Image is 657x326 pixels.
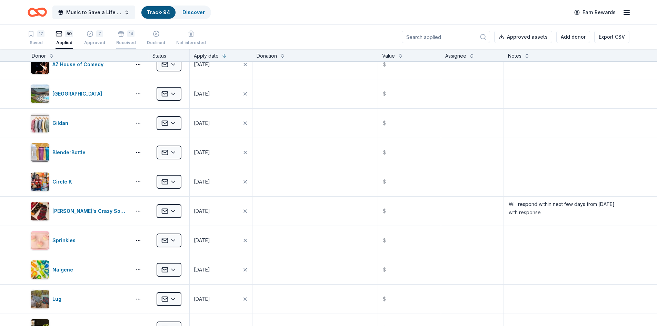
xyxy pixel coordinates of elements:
[52,148,88,157] div: BlenderBottle
[96,30,103,37] div: 7
[28,4,47,20] a: Home
[52,178,75,186] div: Circle K
[30,289,129,309] button: Image for LugLug
[190,79,252,108] button: [DATE]
[445,52,466,60] div: Assignee
[190,167,252,196] button: [DATE]
[194,119,210,127] div: [DATE]
[190,50,252,79] button: [DATE]
[382,52,395,60] div: Value
[30,55,129,74] button: Image for AZ House of ComedyAZ House of Comedy
[190,138,252,167] button: [DATE]
[147,9,170,15] a: Track· 94
[190,109,252,138] button: [DATE]
[30,84,129,103] button: Image for Great Wolf Lodge[GEOGRAPHIC_DATA]
[594,31,629,43] button: Export CSV
[31,231,49,250] img: Image for Sprinkles
[31,290,49,308] img: Image for Lug
[30,143,129,162] button: Image for BlenderBottleBlenderBottle
[32,52,46,60] div: Donor
[190,197,252,226] button: [DATE]
[31,260,49,279] img: Image for Nalgene
[508,52,521,60] div: Notes
[116,40,136,46] div: Received
[176,28,206,49] button: Not interested
[31,143,49,162] img: Image for BlenderBottle
[30,260,129,279] button: Image for NalgeneNalgene
[84,40,105,46] div: Approved
[194,52,219,60] div: Apply date
[52,6,135,19] button: Music to Save a Life Concert
[176,40,206,46] div: Not interested
[28,28,44,49] button: 17Saved
[194,236,210,245] div: [DATE]
[194,295,210,303] div: [DATE]
[84,28,105,49] button: 7Approved
[30,113,129,133] button: Image for GildanGildan
[190,226,252,255] button: [DATE]
[30,231,129,250] button: Image for SprinklesSprinkles
[28,40,44,46] div: Saved
[194,207,210,215] div: [DATE]
[37,30,44,37] div: 17
[257,52,277,60] div: Donation
[52,236,78,245] div: Sprinkles
[31,85,49,103] img: Image for Great Wolf Lodge
[56,40,73,46] div: Applied
[147,28,165,49] button: Declined
[494,31,552,43] button: Approved assets
[505,197,629,225] textarea: Will respond within next few days from [DATE] with response
[148,49,190,61] div: Status
[31,55,49,74] img: Image for AZ House of Comedy
[147,36,165,42] div: Declined
[30,201,129,221] button: Image for John's Crazy Socks[PERSON_NAME]'s Crazy Socks
[66,8,121,17] span: Music to Save a Life Concert
[194,266,210,274] div: [DATE]
[141,6,211,19] button: Track· 94Discover
[52,60,106,69] div: AZ House of Comedy
[30,172,129,191] button: Image for Circle KCircle K
[31,202,49,220] img: Image for John's Crazy Socks
[194,60,210,69] div: [DATE]
[52,266,76,274] div: Nalgene
[31,114,49,132] img: Image for Gildan
[52,207,129,215] div: [PERSON_NAME]'s Crazy Socks
[52,119,71,127] div: Gildan
[402,31,490,43] input: Search applied
[570,6,620,19] a: Earn Rewards
[52,295,64,303] div: Lug
[127,30,135,37] div: 14
[190,255,252,284] button: [DATE]
[116,28,136,49] button: 14Received
[190,285,252,314] button: [DATE]
[194,90,210,98] div: [DATE]
[65,30,73,37] div: 50
[31,172,49,191] img: Image for Circle K
[556,31,590,43] button: Add donor
[194,178,210,186] div: [DATE]
[182,9,205,15] a: Discover
[56,28,73,49] button: 50Applied
[52,90,105,98] div: [GEOGRAPHIC_DATA]
[194,148,210,157] div: [DATE]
